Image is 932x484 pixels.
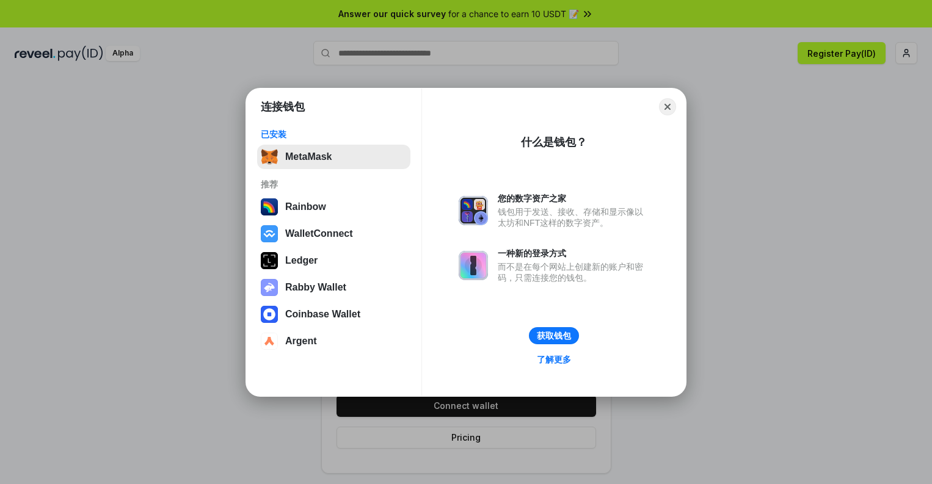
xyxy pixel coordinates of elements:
div: 什么是钱包？ [521,135,587,150]
div: Coinbase Wallet [285,309,360,320]
h1: 连接钱包 [261,99,305,114]
button: MetaMask [257,145,410,169]
button: 获取钱包 [529,327,579,344]
div: MetaMask [285,151,332,162]
button: Rabby Wallet [257,275,410,300]
div: Ledger [285,255,318,266]
button: Coinbase Wallet [257,302,410,327]
div: 您的数字资产之家 [498,193,649,204]
div: 推荐 [261,179,407,190]
div: WalletConnect [285,228,353,239]
img: svg+xml,%3Csvg%20xmlns%3D%22http%3A%2F%2Fwww.w3.org%2F2000%2Fsvg%22%20fill%3D%22none%22%20viewBox... [459,251,488,280]
img: svg+xml,%3Csvg%20width%3D%2228%22%20height%3D%2228%22%20viewBox%3D%220%200%2028%2028%22%20fill%3D... [261,225,278,242]
button: WalletConnect [257,222,410,246]
div: 而不是在每个网站上创建新的账户和密码，只需连接您的钱包。 [498,261,649,283]
img: svg+xml,%3Csvg%20width%3D%2228%22%20height%3D%2228%22%20viewBox%3D%220%200%2028%2028%22%20fill%3D... [261,306,278,323]
img: svg+xml,%3Csvg%20xmlns%3D%22http%3A%2F%2Fwww.w3.org%2F2000%2Fsvg%22%20fill%3D%22none%22%20viewBox... [459,196,488,225]
button: Close [659,98,676,115]
img: svg+xml,%3Csvg%20fill%3D%22none%22%20height%3D%2233%22%20viewBox%3D%220%200%2035%2033%22%20width%... [261,148,278,165]
div: 一种新的登录方式 [498,248,649,259]
div: Rabby Wallet [285,282,346,293]
div: Rainbow [285,201,326,212]
img: svg+xml,%3Csvg%20width%3D%22120%22%20height%3D%22120%22%20viewBox%3D%220%200%20120%20120%22%20fil... [261,198,278,215]
button: Rainbow [257,195,410,219]
div: 已安装 [261,129,407,140]
button: Argent [257,329,410,353]
div: 钱包用于发送、接收、存储和显示像以太坊和NFT这样的数字资产。 [498,206,649,228]
div: 了解更多 [537,354,571,365]
img: svg+xml,%3Csvg%20xmlns%3D%22http%3A%2F%2Fwww.w3.org%2F2000%2Fsvg%22%20width%3D%2228%22%20height%3... [261,252,278,269]
img: svg+xml,%3Csvg%20xmlns%3D%22http%3A%2F%2Fwww.w3.org%2F2000%2Fsvg%22%20fill%3D%22none%22%20viewBox... [261,279,278,296]
img: svg+xml,%3Csvg%20width%3D%2228%22%20height%3D%2228%22%20viewBox%3D%220%200%2028%2028%22%20fill%3D... [261,333,278,350]
button: Ledger [257,248,410,273]
a: 了解更多 [530,352,578,367]
div: 获取钱包 [537,330,571,341]
div: Argent [285,336,317,347]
